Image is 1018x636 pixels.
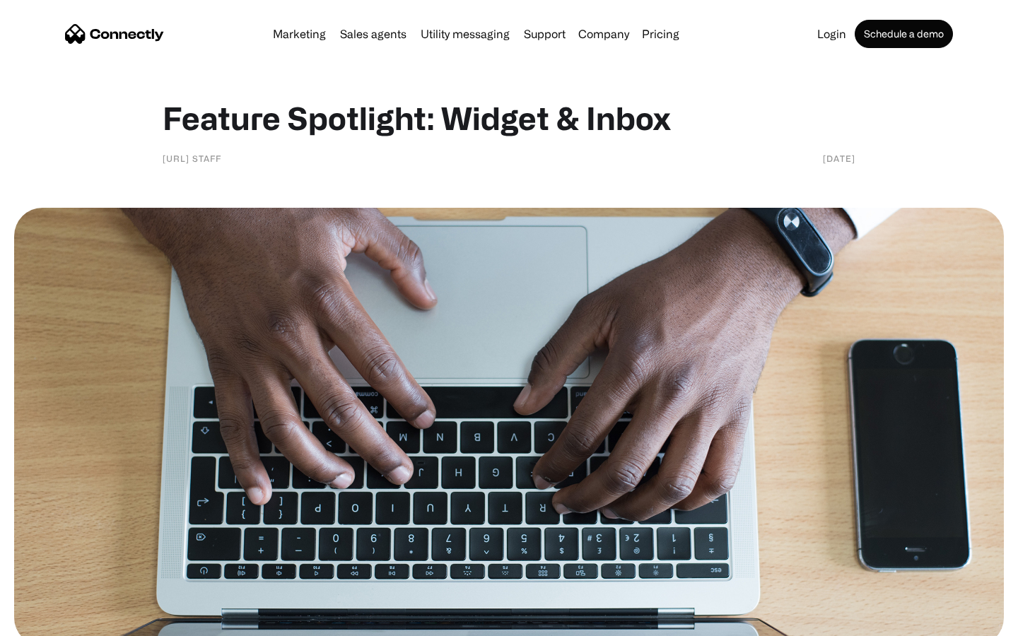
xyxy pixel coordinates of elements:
h1: Feature Spotlight: Widget & Inbox [163,99,855,137]
div: [DATE] [823,151,855,165]
a: Login [812,28,852,40]
a: Sales agents [334,28,412,40]
a: Marketing [267,28,332,40]
aside: Language selected: English [14,611,85,631]
div: Company [578,24,629,44]
ul: Language list [28,611,85,631]
a: Pricing [636,28,685,40]
a: Schedule a demo [855,20,953,48]
div: [URL] staff [163,151,221,165]
a: Support [518,28,571,40]
a: Utility messaging [415,28,515,40]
